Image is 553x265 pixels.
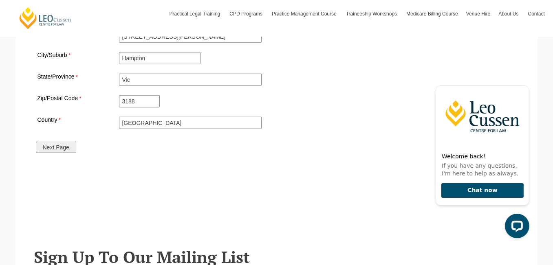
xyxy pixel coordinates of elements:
[37,95,119,101] label: Zip/Postal Code
[494,2,524,26] a: About Us
[18,7,73,30] a: [PERSON_NAME] Centre for Law
[165,2,226,26] a: Practical Legal Training
[225,2,268,26] a: CPD Programs
[462,2,494,26] a: Venue Hire
[429,71,533,245] iframe: LiveChat chat widget
[268,2,342,26] a: Practice Management Course
[524,2,549,26] a: Contact
[402,2,462,26] a: Medicare Billing Course
[37,52,119,58] label: City/Suburb
[119,52,200,64] input: City/Suburb
[37,117,119,123] label: Country
[119,117,262,129] input: Country
[36,142,76,153] input: Next Page
[119,74,262,86] input: State/Province
[37,74,119,80] label: State/Province
[342,2,402,26] a: Traineeship Workshops
[119,95,160,107] input: Zip/Postal Code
